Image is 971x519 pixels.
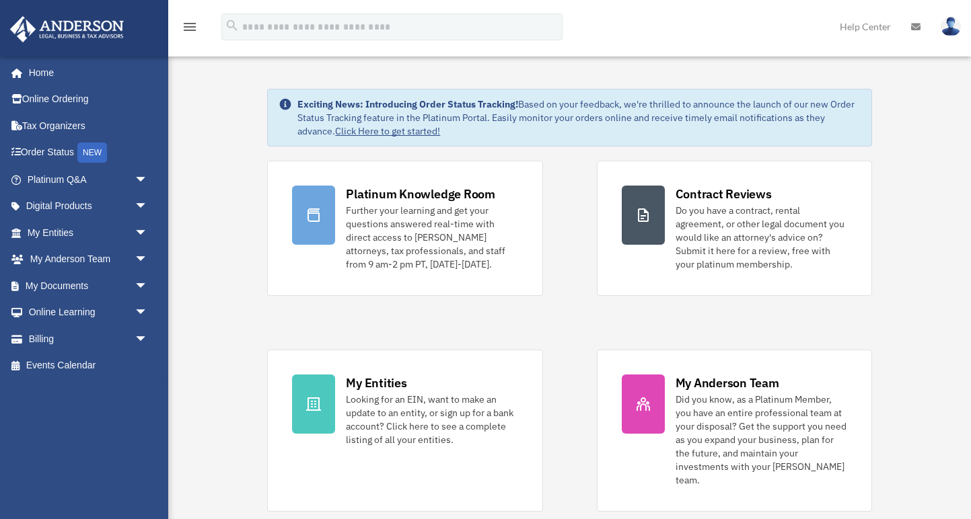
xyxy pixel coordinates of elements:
a: My Anderson Team Did you know, as a Platinum Member, you have an entire professional team at your... [597,350,872,512]
a: Click Here to get started! [335,125,440,137]
img: Anderson Advisors Platinum Portal [6,16,128,42]
strong: Exciting News: Introducing Order Status Tracking! [297,98,518,110]
div: My Entities [346,374,406,391]
a: My Entities Looking for an EIN, want to make an update to an entity, or sign up for a bank accoun... [267,350,542,512]
a: Contract Reviews Do you have a contract, rental agreement, or other legal document you would like... [597,161,872,296]
div: My Anderson Team [676,374,779,391]
a: Digital Productsarrow_drop_down [9,193,168,220]
div: Based on your feedback, we're thrilled to announce the launch of our new Order Status Tracking fe... [297,97,860,138]
div: Looking for an EIN, want to make an update to an entity, or sign up for a bank account? Click her... [346,393,517,446]
a: Platinum Knowledge Room Further your learning and get your questions answered real-time with dire... [267,161,542,296]
a: Billingarrow_drop_down [9,325,168,352]
a: Order StatusNEW [9,139,168,167]
a: My Entitiesarrow_drop_down [9,219,168,246]
img: User Pic [941,17,961,36]
div: NEW [77,143,107,163]
span: arrow_drop_down [135,299,161,327]
a: Platinum Q&Aarrow_drop_down [9,166,168,193]
span: arrow_drop_down [135,272,161,300]
a: Online Learningarrow_drop_down [9,299,168,326]
span: arrow_drop_down [135,246,161,274]
div: Platinum Knowledge Room [346,186,495,202]
i: menu [182,19,198,35]
div: Further your learning and get your questions answered real-time with direct access to [PERSON_NAM... [346,204,517,271]
div: Did you know, as a Platinum Member, you have an entire professional team at your disposal? Get th... [676,393,847,487]
div: Contract Reviews [676,186,772,202]
a: Tax Organizers [9,112,168,139]
div: Do you have a contract, rental agreement, or other legal document you would like an attorney's ad... [676,204,847,271]
a: My Documentsarrow_drop_down [9,272,168,299]
a: My Anderson Teamarrow_drop_down [9,246,168,273]
span: arrow_drop_down [135,166,161,194]
span: arrow_drop_down [135,193,161,221]
a: Events Calendar [9,352,168,379]
span: arrow_drop_down [135,325,161,353]
i: search [225,18,240,33]
a: Online Ordering [9,86,168,113]
a: menu [182,24,198,35]
span: arrow_drop_down [135,219,161,247]
a: Home [9,59,161,86]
